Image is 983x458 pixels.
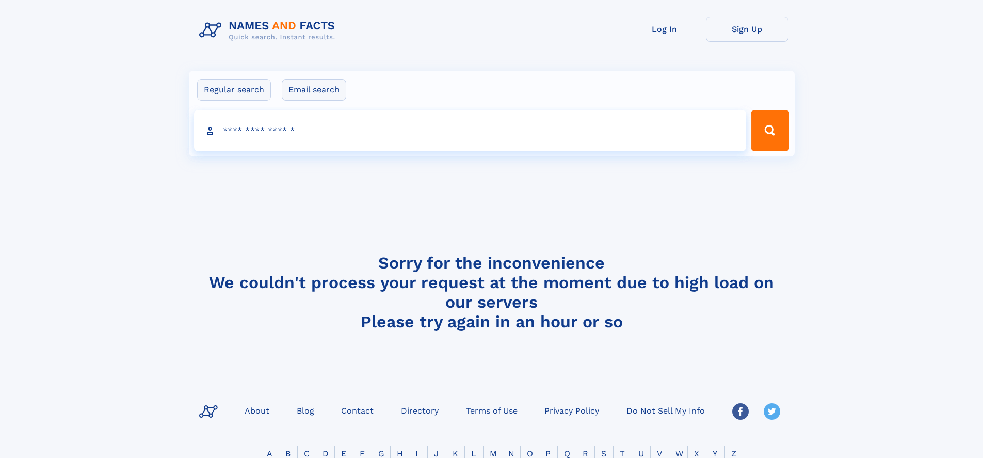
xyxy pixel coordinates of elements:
a: Blog [293,403,318,418]
a: Terms of Use [462,403,522,418]
label: Regular search [197,79,271,101]
label: Email search [282,79,346,101]
img: Logo Names and Facts [195,17,344,44]
button: Search Button [751,110,789,151]
img: Facebook [732,403,749,420]
a: About [240,403,273,418]
a: Sign Up [706,17,788,42]
a: Do Not Sell My Info [622,403,709,418]
a: Contact [337,403,378,418]
a: Directory [397,403,443,418]
input: search input [194,110,747,151]
img: Twitter [764,403,780,420]
h4: Sorry for the inconvenience We couldn't process your request at the moment due to high load on ou... [195,253,788,331]
a: Log In [623,17,706,42]
a: Privacy Policy [540,403,603,418]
